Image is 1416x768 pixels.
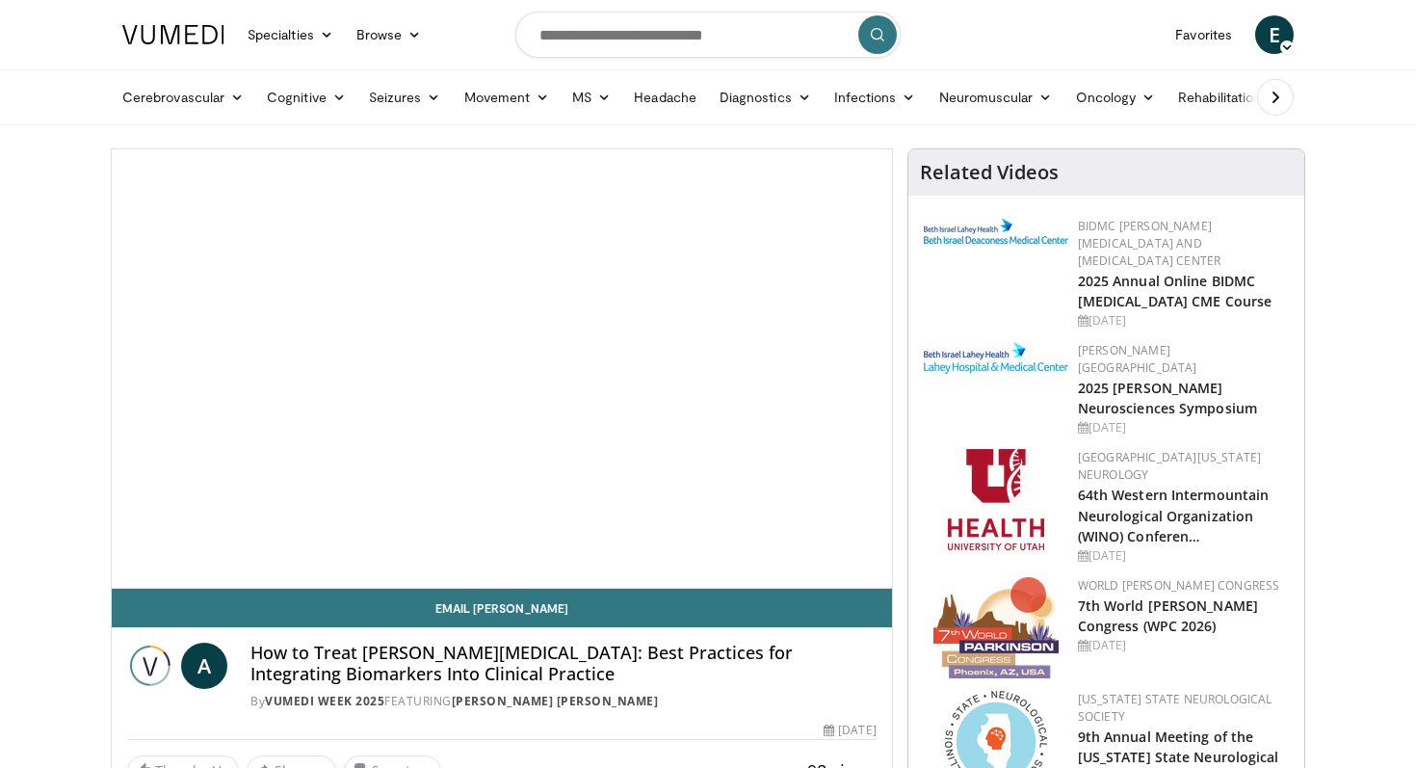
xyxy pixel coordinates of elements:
[357,78,453,117] a: Seizures
[1167,78,1272,117] a: Rehabilitation
[127,643,173,689] img: Vumedi Week 2025
[1078,547,1289,565] div: [DATE]
[924,342,1068,374] img: e7977282-282c-4444-820d-7cc2733560fd.jpg.150x105_q85_autocrop_double_scale_upscale_version-0.2.jpg
[1078,312,1289,330] div: [DATE]
[948,449,1044,550] img: f6362829-b0a3-407d-a044-59546adfd345.png.150x105_q85_autocrop_double_scale_upscale_version-0.2.png
[515,12,901,58] input: Search topics, interventions
[1164,15,1244,54] a: Favorites
[1078,449,1262,483] a: [GEOGRAPHIC_DATA][US_STATE] Neurology
[1078,577,1280,594] a: World [PERSON_NAME] Congress
[1078,379,1257,417] a: 2025 [PERSON_NAME] Neurosciences Symposium
[1078,272,1272,310] a: 2025 Annual Online BIDMC [MEDICAL_DATA] CME Course
[928,78,1064,117] a: Neuromuscular
[823,78,928,117] a: Infections
[250,643,877,684] h4: How to Treat [PERSON_NAME][MEDICAL_DATA]: Best Practices for Integrating Biomarkers Into Clinical...
[1078,691,1272,725] a: [US_STATE] State Neurological Society
[250,693,877,710] div: By FEATURING
[111,78,255,117] a: Cerebrovascular
[1064,78,1167,117] a: Oncology
[236,15,345,54] a: Specialties
[112,589,892,627] a: Email [PERSON_NAME]
[453,78,562,117] a: Movement
[1078,419,1289,437] div: [DATE]
[1078,218,1221,269] a: BIDMC [PERSON_NAME][MEDICAL_DATA] and [MEDICAL_DATA] Center
[924,219,1068,244] img: c96b19ec-a48b-46a9-9095-935f19585444.png.150x105_q85_autocrop_double_scale_upscale_version-0.2.png
[933,577,1059,678] img: 16fe1da8-a9a0-4f15-bd45-1dd1acf19c34.png.150x105_q85_autocrop_double_scale_upscale_version-0.2.png
[1078,486,1270,544] a: 64th Western Intermountain Neurological Organization (WINO) Conferen…
[708,78,823,117] a: Diagnostics
[255,78,357,117] a: Cognitive
[622,78,708,117] a: Headache
[1078,342,1197,376] a: [PERSON_NAME][GEOGRAPHIC_DATA]
[452,693,659,709] a: [PERSON_NAME] [PERSON_NAME]
[561,78,622,117] a: MS
[1078,596,1258,635] a: 7th World [PERSON_NAME] Congress (WPC 2026)
[824,722,876,739] div: [DATE]
[345,15,433,54] a: Browse
[1255,15,1294,54] a: E
[920,161,1059,184] h4: Related Videos
[265,693,384,709] a: Vumedi Week 2025
[1078,637,1289,654] div: [DATE]
[112,149,892,589] video-js: Video Player
[181,643,227,689] a: A
[122,25,224,44] img: VuMedi Logo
